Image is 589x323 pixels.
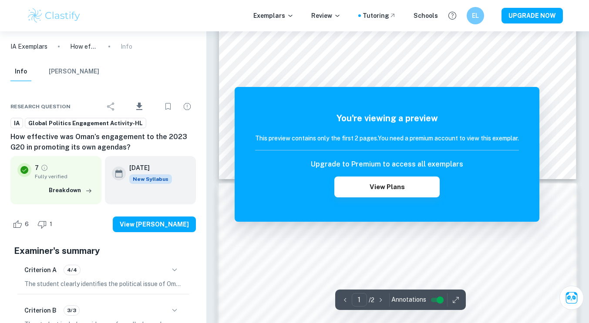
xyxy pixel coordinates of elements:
[27,7,82,24] img: Clastify logo
[24,265,57,275] h6: Criterion A
[20,220,34,229] span: 6
[559,286,584,310] button: Ask Clai
[64,306,79,314] span: 3/3
[25,118,146,129] a: Global Politics Engagement Activity-HL
[24,306,57,315] h6: Criterion B
[113,216,196,232] button: View [PERSON_NAME]
[24,279,182,289] p: The student clearly identifies the political issue of Oman's engagement with the 2023 G20, highli...
[10,118,23,129] a: IA
[10,62,31,81] button: Info
[501,8,563,23] button: UPGRADE NOW
[10,217,34,231] div: Like
[253,11,294,20] p: Exemplars
[10,103,71,110] span: Research question
[121,42,132,51] p: Info
[14,244,192,257] h5: Examiner's summary
[47,184,94,197] button: Breakdown
[64,266,80,274] span: 4/4
[363,11,396,20] a: Tutoring
[445,8,460,23] button: Help and Feedback
[35,173,94,180] span: Fully verified
[40,164,48,172] a: Grade fully verified
[414,11,438,20] a: Schools
[470,11,480,20] h6: EL
[467,7,484,24] button: EL
[391,295,426,304] span: Annotations
[334,176,440,197] button: View Plans
[255,112,519,125] h5: You're viewing a preview
[70,42,98,51] p: How effective was Oman’s engagement to the 2023 G20 in promoting its own agendas?
[129,163,165,173] h6: [DATE]
[25,119,146,128] span: Global Politics Engagement Activity-HL
[129,174,172,184] div: Starting from the May 2026 session, the Global Politics Engagement Activity requirements have cha...
[102,98,120,115] div: Share
[10,42,47,51] a: IA Exemplars
[129,174,172,184] span: New Syllabus
[45,220,57,229] span: 1
[159,98,177,115] div: Bookmark
[35,217,57,231] div: Dislike
[10,132,196,153] h6: How effective was Oman’s engagement to the 2023 G20 in promoting its own agendas?
[178,98,196,115] div: Report issue
[11,119,23,128] span: IA
[369,295,374,305] p: / 2
[255,133,519,143] h6: This preview contains only the first 2 pages. You need a premium account to view this exemplar.
[49,62,99,81] button: [PERSON_NAME]
[311,11,341,20] p: Review
[121,95,158,118] div: Download
[311,159,463,170] h6: Upgrade to Premium to access all exemplars
[35,163,39,173] p: 7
